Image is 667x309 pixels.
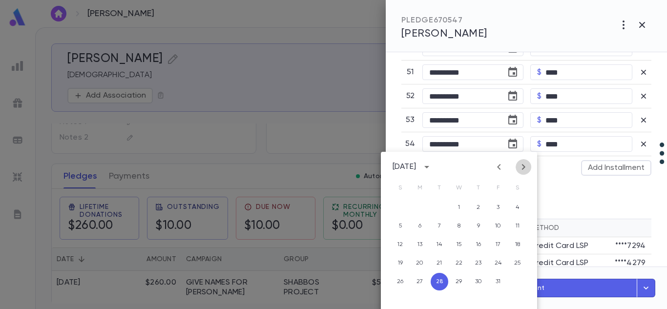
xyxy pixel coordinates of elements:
button: Choose date, selected date is Jul 28, 2026 [503,134,522,154]
span: Monday [411,178,429,198]
button: Previous month [491,159,507,175]
button: 4 [509,199,526,216]
button: 10 [489,217,507,235]
button: calendar view is open, switch to year view [419,159,435,175]
button: 7 [431,217,448,235]
button: 12 [392,236,409,253]
button: 19 [392,254,409,272]
p: 53 [405,115,416,125]
th: Method [524,219,651,237]
span: [PERSON_NAME] [401,28,487,39]
button: Add Installment [581,160,651,176]
button: 8 [450,217,468,235]
button: 3 [489,199,507,216]
button: 14 [431,236,448,253]
button: 11 [509,217,526,235]
p: $ [537,115,542,125]
button: 20 [411,254,429,272]
p: 52 [405,91,416,101]
p: $ [537,67,542,77]
button: 30 [470,273,487,290]
span: Tuesday [431,178,448,198]
p: Credit Card LSP [530,241,588,251]
button: 21 [431,254,448,272]
button: 15 [450,236,468,253]
button: 26 [392,273,409,290]
button: 28 [431,273,448,290]
span: Friday [489,178,507,198]
button: 6 [411,217,429,235]
button: 17 [489,236,507,253]
p: 54 [405,139,416,149]
button: 16 [470,236,487,253]
button: Choose date, selected date is Jul 27, 2026 [503,110,522,130]
button: Next month [516,159,531,175]
button: 5 [392,217,409,235]
button: 9 [470,217,487,235]
button: Choose date, selected date is Jul 13, 2026 [503,62,522,82]
p: Credit Card LSP [530,258,588,268]
span: Sunday [392,178,409,198]
div: PLEDGE 670547 [401,16,487,25]
button: 23 [470,254,487,272]
button: 13 [411,236,429,253]
p: 51 [405,67,416,77]
button: 2 [470,199,487,216]
p: $ [537,91,542,101]
button: 18 [509,236,526,253]
div: [DATE] [393,162,416,172]
span: Wednesday [450,178,468,198]
button: 1 [450,199,468,216]
button: 29 [450,273,468,290]
span: Saturday [509,178,526,198]
button: Choose date, selected date is Jul 20, 2026 [503,86,522,106]
span: Thursday [470,178,487,198]
button: 24 [489,254,507,272]
button: 22 [450,254,468,272]
button: 27 [411,273,429,290]
button: 25 [509,254,526,272]
p: $ [537,139,542,149]
button: 31 [489,273,507,290]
